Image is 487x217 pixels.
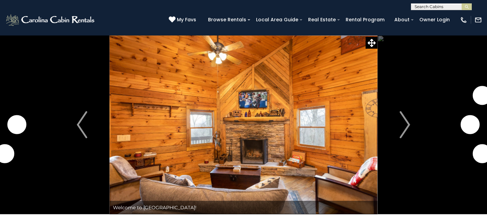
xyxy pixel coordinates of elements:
div: Welcome to [GEOGRAPHIC_DATA]! [110,201,377,214]
a: My Favs [169,16,198,24]
img: mail-regular-white.png [474,16,482,24]
button: Previous [54,35,110,214]
a: Real Estate [305,15,339,25]
a: Owner Login [416,15,453,25]
a: About [391,15,413,25]
a: Local Area Guide [253,15,302,25]
a: Rental Program [342,15,388,25]
img: arrow [400,111,410,138]
button: Next [377,35,433,214]
a: Browse Rentals [205,15,250,25]
img: phone-regular-white.png [460,16,467,24]
img: arrow [77,111,87,138]
span: My Favs [177,16,196,23]
img: White-1-2.png [5,13,96,27]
